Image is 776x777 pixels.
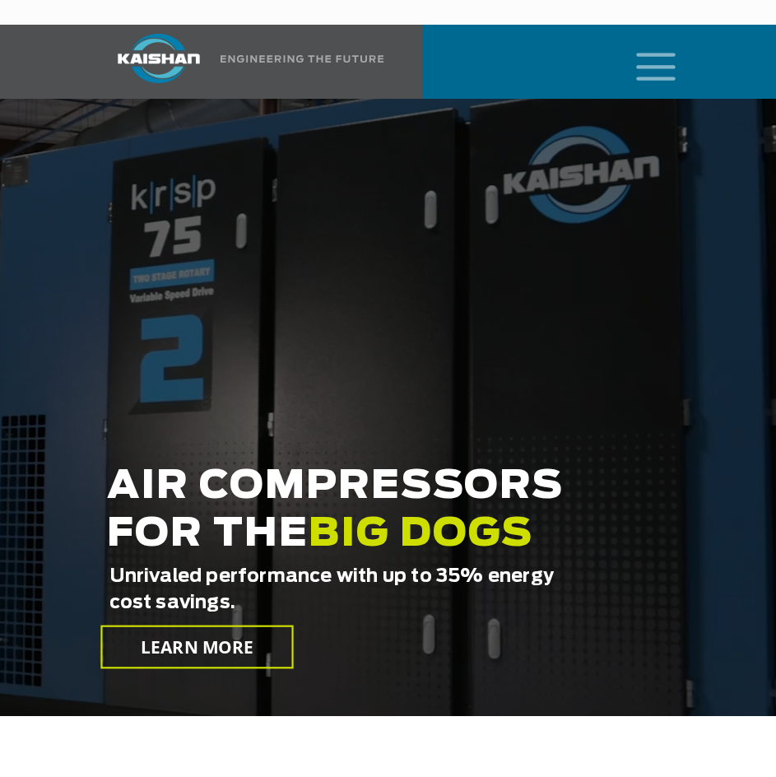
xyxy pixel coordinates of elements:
[109,563,575,616] span: Unrivaled performance with up to 35% energy cost savings.
[630,48,658,76] a: mobile menu
[309,514,533,554] span: BIG DOGS
[140,635,253,659] span: LEARN MORE
[221,55,383,63] img: Engineering the future
[100,626,294,669] a: LEARN MORE
[97,25,384,99] a: Kaishan USA
[97,34,221,83] img: kaishan logo
[107,463,573,611] h2: AIR COMPRESSORS FOR THE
